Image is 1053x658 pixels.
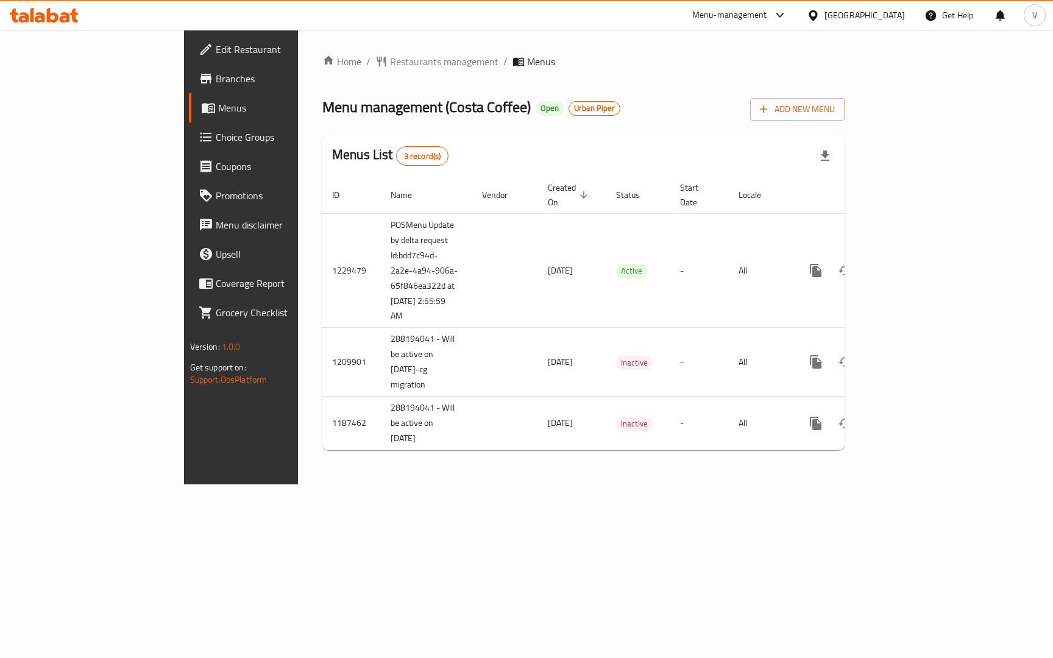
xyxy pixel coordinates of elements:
[548,415,573,431] span: [DATE]
[189,64,360,93] a: Branches
[616,264,647,278] span: Active
[680,180,714,210] span: Start Date
[616,356,653,370] span: Inactive
[810,141,840,171] div: Export file
[801,256,831,285] button: more
[322,93,531,121] span: Menu management ( Costa Coffee )
[750,98,845,121] button: Add New Menu
[332,146,448,166] h2: Menus List
[397,150,448,162] span: 3 record(s)
[189,239,360,269] a: Upsell
[218,101,350,115] span: Menus
[831,409,860,438] button: Change Status
[831,256,860,285] button: Change Status
[801,409,831,438] button: more
[1032,9,1037,22] span: V
[729,397,792,450] td: All
[366,54,370,69] li: /
[536,103,564,113] span: Open
[390,54,498,69] span: Restaurants management
[548,354,573,370] span: [DATE]
[482,188,523,202] span: Vendor
[792,177,928,214] th: Actions
[692,8,767,23] div: Menu-management
[527,54,555,69] span: Menus
[332,188,355,202] span: ID
[189,152,360,181] a: Coupons
[824,9,905,22] div: [GEOGRAPHIC_DATA]
[569,103,620,113] span: Urban Piper
[616,355,653,370] div: Inactive
[670,328,729,397] td: -
[222,339,241,355] span: 1.0.0
[729,213,792,328] td: All
[375,54,498,69] a: Restaurants management
[616,264,647,278] div: Active
[831,347,860,377] button: Change Status
[190,359,246,375] span: Get support on:
[216,276,350,291] span: Coverage Report
[190,339,220,355] span: Version:
[216,218,350,232] span: Menu disclaimer
[189,210,360,239] a: Menu disclaimer
[216,188,350,203] span: Promotions
[670,397,729,450] td: -
[189,93,360,122] a: Menus
[760,102,835,117] span: Add New Menu
[322,177,928,451] table: enhanced table
[536,101,564,116] div: Open
[216,71,350,86] span: Branches
[381,397,472,450] td: 288194041 - Will be active on [DATE]
[616,417,653,431] span: Inactive
[729,328,792,397] td: All
[396,146,449,166] div: Total records count
[391,188,428,202] span: Name
[322,54,845,69] nav: breadcrumb
[216,305,350,320] span: Grocery Checklist
[216,247,350,261] span: Upsell
[189,298,360,327] a: Grocery Checklist
[381,328,472,397] td: 288194041 - Will be active on [DATE]-cg migration
[548,263,573,278] span: [DATE]
[616,188,656,202] span: Status
[503,54,508,69] li: /
[216,42,350,57] span: Edit Restaurant
[189,35,360,64] a: Edit Restaurant
[216,159,350,174] span: Coupons
[189,181,360,210] a: Promotions
[670,213,729,328] td: -
[381,213,472,328] td: POSMenu Update by delta request Id:bdd7c94d-2a2e-4a94-906a-65f846ea322d at [DATE] 2:55:59 AM
[189,269,360,298] a: Coverage Report
[548,180,592,210] span: Created On
[739,188,777,202] span: Locale
[801,347,831,377] button: more
[190,372,268,387] a: Support.OpsPlatform
[216,130,350,144] span: Choice Groups
[189,122,360,152] a: Choice Groups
